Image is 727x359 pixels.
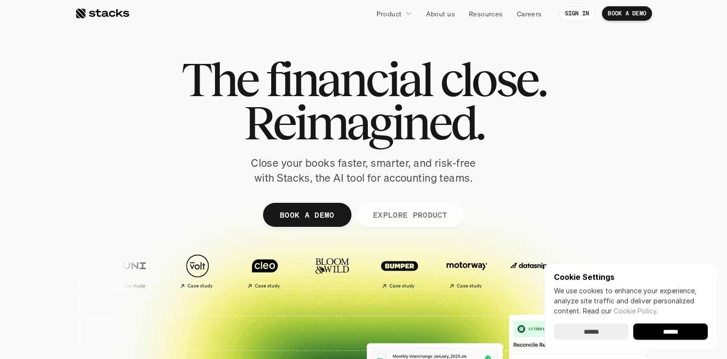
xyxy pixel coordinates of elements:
a: BOOK A DEMO [602,6,652,21]
p: BOOK A DEMO [608,10,646,17]
a: Case study [80,249,143,293]
a: SIGN IN [559,6,595,21]
span: financial [266,58,432,101]
p: BOOK A DEMO [280,208,335,222]
p: Close your books faster, smarter, and risk-free with Stacks, the AI tool for accounting teams. [243,156,484,186]
a: BOOK A DEMO [263,203,351,227]
span: Read our . [583,307,658,315]
p: Careers [517,9,542,19]
a: Resources [463,5,509,22]
a: Careers [511,5,548,22]
span: The [181,58,258,101]
p: Resources [469,9,503,19]
h2: Case study [236,283,262,289]
p: Product [376,9,402,19]
p: We use cookies to enhance your experience, analyze site traffic and deliver personalized content. [554,285,708,316]
a: Case study [215,249,277,293]
a: Case study [350,249,412,293]
a: About us [420,5,461,22]
h2: Case study [169,283,194,289]
a: Privacy Policy [113,183,156,190]
span: Reimagined. [244,101,484,144]
p: About us [426,9,455,19]
a: Cookie Policy [614,307,656,315]
h2: Case study [438,283,464,289]
a: Case study [148,249,210,293]
a: Case study [417,249,479,293]
span: close. [440,58,546,101]
p: SIGN IN [565,10,589,17]
p: EXPLORE PRODUCT [373,208,447,222]
h2: Case study [101,283,127,289]
h2: Case study [371,283,396,289]
p: Cookie Settings [554,273,708,281]
a: EXPLORE PRODUCT [356,203,464,227]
